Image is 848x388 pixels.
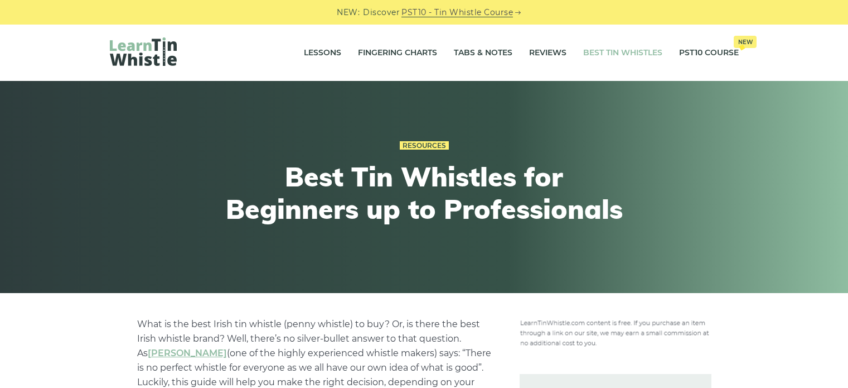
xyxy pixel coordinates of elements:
a: undefined (opens in a new tab) [148,348,227,358]
a: Tabs & Notes [454,39,512,67]
a: Resources [400,141,449,150]
img: disclosure [520,317,711,347]
a: Fingering Charts [358,39,437,67]
img: LearnTinWhistle.com [110,37,177,66]
span: New [734,36,757,48]
a: PST10 CourseNew [679,39,739,67]
a: Best Tin Whistles [583,39,662,67]
a: Reviews [529,39,566,67]
h1: Best Tin Whistles for Beginners up to Professionals [219,161,629,225]
a: Lessons [304,39,341,67]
